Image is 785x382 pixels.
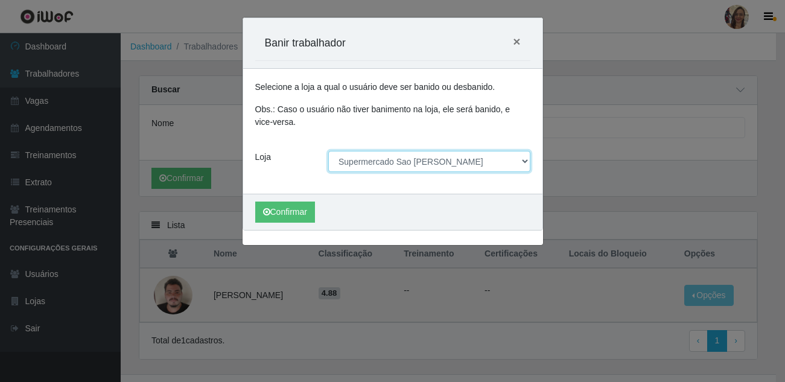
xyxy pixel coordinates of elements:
[503,25,530,57] button: Close
[265,35,346,51] h5: Banir trabalhador
[255,202,315,223] button: Confirmar
[513,34,520,48] span: ×
[255,103,530,129] p: Obs.: Caso o usuário não tiver banimento na loja, ele será banido, e vice-versa.
[255,151,271,164] label: Loja
[255,81,530,94] p: Selecione a loja a qual o usuário deve ser banido ou desbanido.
